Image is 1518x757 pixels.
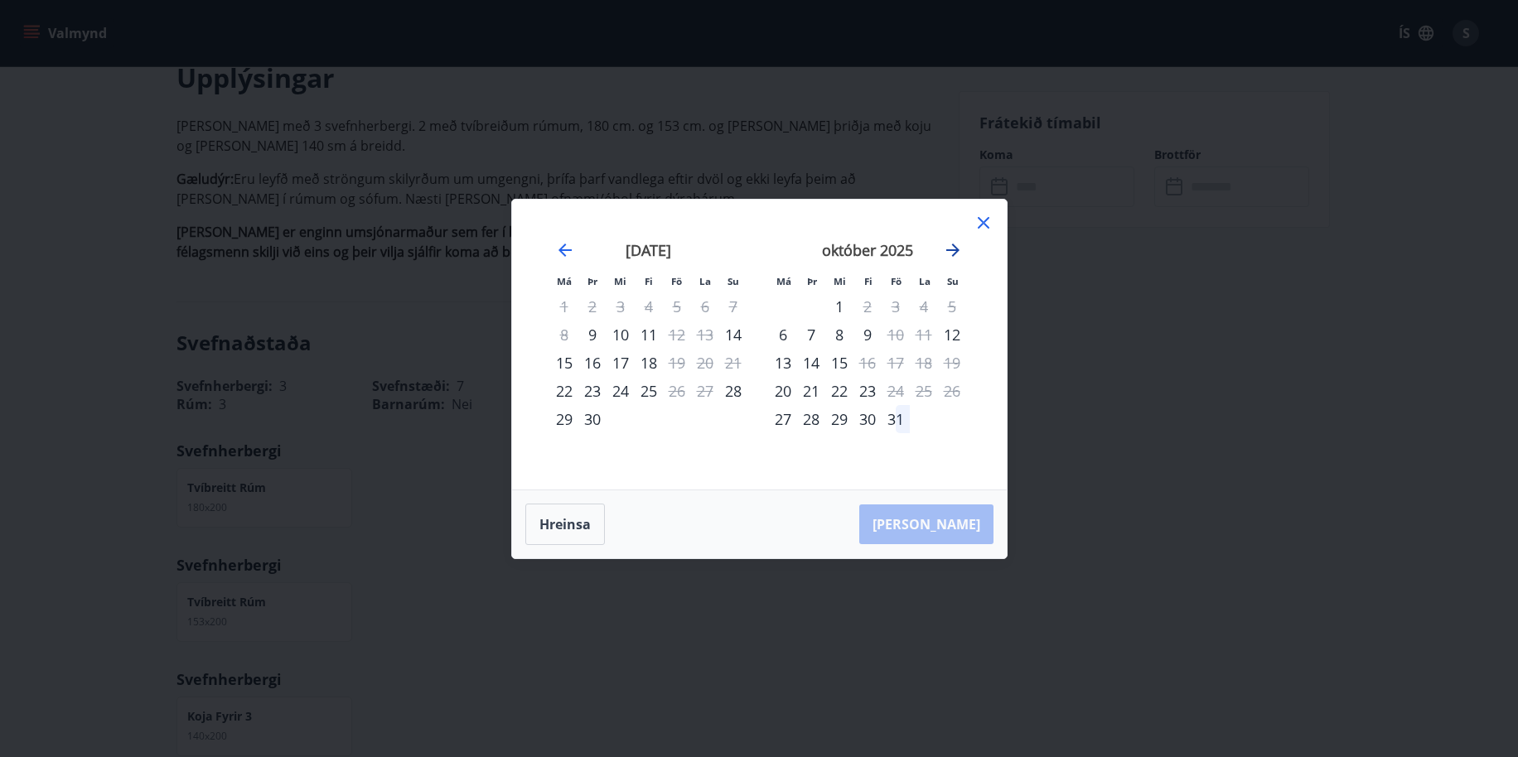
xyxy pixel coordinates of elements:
[614,275,626,287] small: Mi
[882,321,910,349] div: Aðeins útritun í boði
[578,349,607,377] div: 16
[691,321,719,349] td: Not available. laugardagur, 13. september 2025
[550,377,578,405] div: Aðeins innritun í boði
[719,292,747,321] td: Not available. sunnudagur, 7. september 2025
[769,405,797,433] div: Aðeins innritun í boði
[853,321,882,349] td: Choose fimmtudagur, 9. október 2025 as your check-in date. It’s available.
[882,405,910,433] div: 31
[938,292,966,321] td: Not available. sunnudagur, 5. október 2025
[910,349,938,377] td: Not available. laugardagur, 18. október 2025
[769,377,797,405] div: Aðeins innritun í boði
[635,321,663,349] td: Choose fimmtudagur, 11. september 2025 as your check-in date. It’s available.
[550,405,578,433] td: Choose mánudagur, 29. september 2025 as your check-in date. It’s available.
[776,275,791,287] small: Má
[663,377,691,405] td: Not available. föstudagur, 26. september 2025
[719,321,747,349] td: Choose sunnudagur, 14. september 2025 as your check-in date. It’s available.
[663,377,691,405] div: Aðeins útritun í boði
[797,405,825,433] div: 28
[635,349,663,377] div: 18
[910,292,938,321] td: Not available. laugardagur, 4. október 2025
[550,321,578,349] td: Not available. mánudagur, 8. september 2025
[825,349,853,377] td: Choose miðvikudagur, 15. október 2025 as your check-in date. It’s available.
[635,377,663,405] div: 25
[797,377,825,405] td: Choose þriðjudagur, 21. október 2025 as your check-in date. It’s available.
[769,321,797,349] td: Choose mánudagur, 6. október 2025 as your check-in date. It’s available.
[825,377,853,405] div: 22
[797,349,825,377] td: Choose þriðjudagur, 14. október 2025 as your check-in date. It’s available.
[825,405,853,433] div: 29
[864,275,873,287] small: Fi
[853,292,882,321] div: Aðeins útritun í boði
[947,275,959,287] small: Su
[797,405,825,433] td: Choose þriðjudagur, 28. október 2025 as your check-in date. It’s available.
[578,377,607,405] td: Choose þriðjudagur, 23. september 2025 as your check-in date. It’s available.
[825,292,853,321] td: Choose miðvikudagur, 1. október 2025 as your check-in date. It’s available.
[663,349,691,377] td: Not available. föstudagur, 19. september 2025
[578,292,607,321] td: Not available. þriðjudagur, 2. september 2025
[691,349,719,377] td: Not available. laugardagur, 20. september 2025
[825,405,853,433] td: Choose miðvikudagur, 29. október 2025 as your check-in date. It’s available.
[728,275,739,287] small: Su
[769,377,797,405] td: Choose mánudagur, 20. október 2025 as your check-in date. It’s available.
[525,504,605,545] button: Hreinsa
[882,377,910,405] div: Aðeins útritun í boði
[882,349,910,377] td: Not available. föstudagur, 17. október 2025
[578,377,607,405] div: 23
[719,377,747,405] td: Choose sunnudagur, 28. september 2025 as your check-in date. It’s available.
[853,377,882,405] div: 23
[555,240,575,260] div: Move backward to switch to the previous month.
[825,349,853,377] div: 15
[699,275,711,287] small: La
[550,349,578,377] div: 15
[663,292,691,321] td: Not available. föstudagur, 5. september 2025
[882,377,910,405] td: Not available. föstudagur, 24. október 2025
[719,321,747,349] div: Aðeins innritun í boði
[607,349,635,377] div: 17
[853,292,882,321] td: Not available. fimmtudagur, 2. október 2025
[910,321,938,349] td: Not available. laugardagur, 11. október 2025
[938,321,966,349] div: Aðeins innritun í boði
[797,321,825,349] td: Choose þriðjudagur, 7. október 2025 as your check-in date. It’s available.
[607,321,635,349] td: Choose miðvikudagur, 10. september 2025 as your check-in date. It’s available.
[853,405,882,433] td: Choose fimmtudagur, 30. október 2025 as your check-in date. It’s available.
[645,275,653,287] small: Fi
[719,349,747,377] td: Not available. sunnudagur, 21. september 2025
[919,275,931,287] small: La
[882,405,910,433] td: Choose föstudagur, 31. október 2025 as your check-in date. It’s available.
[938,349,966,377] td: Not available. sunnudagur, 19. október 2025
[891,275,902,287] small: Fö
[578,405,607,433] td: Choose þriðjudagur, 30. september 2025 as your check-in date. It’s available.
[671,275,682,287] small: Fö
[532,219,987,470] div: Calendar
[882,292,910,321] td: Not available. föstudagur, 3. október 2025
[663,321,691,349] td: Not available. föstudagur, 12. september 2025
[635,377,663,405] td: Choose fimmtudagur, 25. september 2025 as your check-in date. It’s available.
[882,321,910,349] td: Not available. föstudagur, 10. október 2025
[578,321,607,349] div: Aðeins innritun í boði
[825,321,853,349] div: 8
[550,349,578,377] td: Choose mánudagur, 15. september 2025 as your check-in date. It’s available.
[834,275,846,287] small: Mi
[853,349,882,377] div: Aðeins útritun í boði
[635,321,663,349] div: 11
[550,292,578,321] td: Not available. mánudagur, 1. september 2025
[691,292,719,321] td: Not available. laugardagur, 6. september 2025
[550,405,578,433] div: 29
[607,349,635,377] td: Choose miðvikudagur, 17. september 2025 as your check-in date. It’s available.
[607,292,635,321] td: Not available. miðvikudagur, 3. september 2025
[853,405,882,433] div: 30
[719,377,747,405] div: Aðeins innritun í boði
[769,321,797,349] div: Aðeins innritun í boði
[607,377,635,405] div: 24
[825,377,853,405] td: Choose miðvikudagur, 22. október 2025 as your check-in date. It’s available.
[853,349,882,377] td: Not available. fimmtudagur, 16. október 2025
[910,377,938,405] td: Not available. laugardagur, 25. október 2025
[607,321,635,349] div: 10
[822,240,913,260] strong: október 2025
[550,377,578,405] td: Choose mánudagur, 22. september 2025 as your check-in date. It’s available.
[578,321,607,349] td: Choose þriðjudagur, 9. september 2025 as your check-in date. It’s available.
[769,349,797,377] td: Choose mánudagur, 13. október 2025 as your check-in date. It’s available.
[769,349,797,377] div: 13
[938,321,966,349] td: Choose sunnudagur, 12. október 2025 as your check-in date. It’s available.
[825,321,853,349] td: Choose miðvikudagur, 8. október 2025 as your check-in date. It’s available.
